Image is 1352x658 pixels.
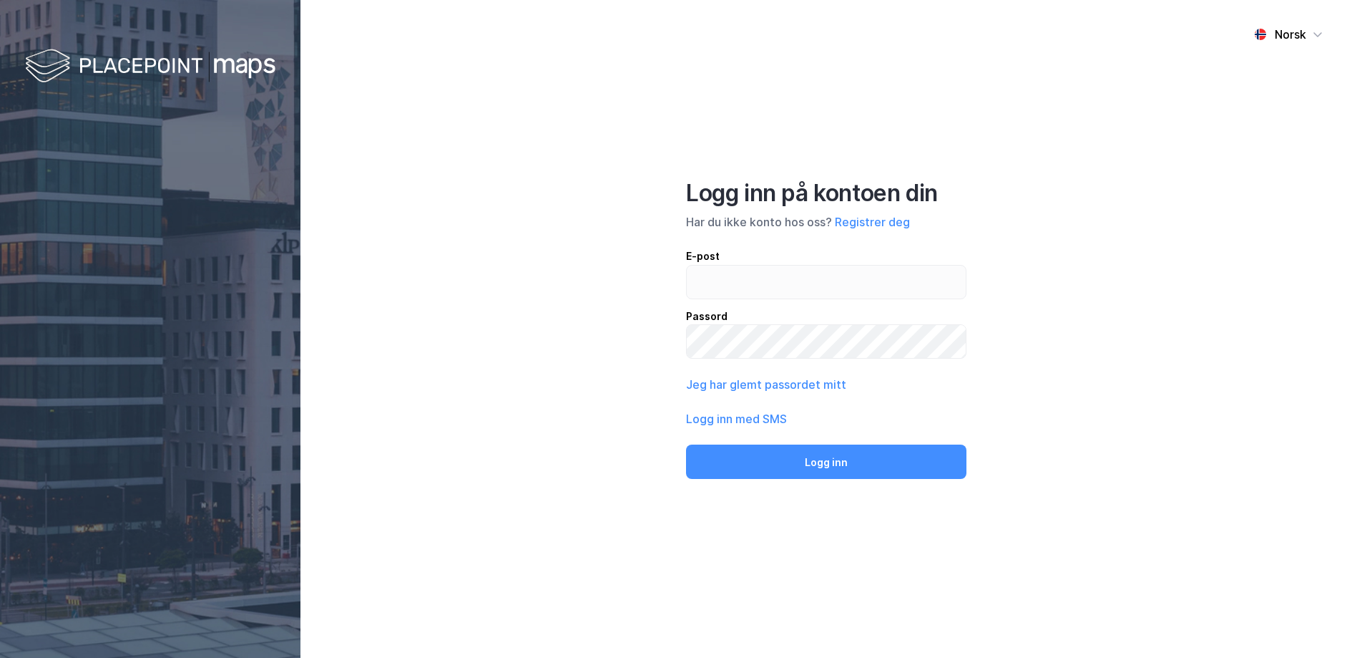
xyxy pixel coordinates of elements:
button: Registrer deg [835,213,910,231]
img: logo-white.f07954bde2210d2a523dddb988cd2aa7.svg [25,46,275,88]
button: Jeg har glemt passordet mitt [686,376,846,393]
div: Har du ikke konto hos oss? [686,213,966,231]
button: Logg inn [686,445,966,479]
div: Passord [686,308,966,325]
button: Logg inn med SMS [686,410,787,427]
div: Norsk [1275,26,1306,43]
div: E-post [686,248,966,265]
div: Logg inn på kontoen din [686,179,966,208]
